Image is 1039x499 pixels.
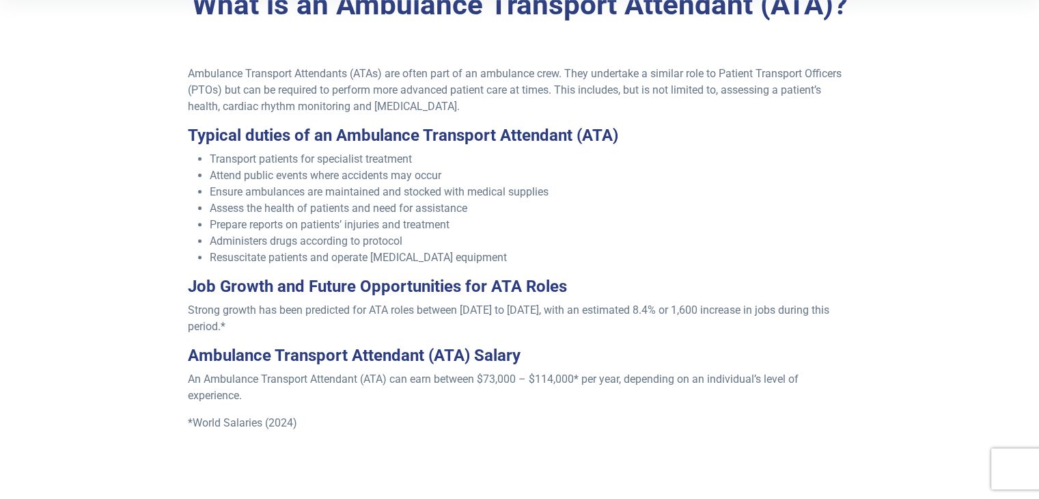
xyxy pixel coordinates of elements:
p: *World Salaries (2024) [188,415,851,431]
p: Ambulance Transport Attendants (ATAs) are often part of an ambulance crew. They undertake a simil... [188,66,851,115]
h3: Ambulance Transport Attendant (ATA) Salary [188,346,851,366]
li: Resuscitate patients and operate [MEDICAL_DATA] equipment [210,249,851,266]
li: Transport patients for specialist treatment [210,151,851,167]
li: Ensure ambulances are maintained and stocked with medical supplies [210,184,851,200]
li: Assess the health of patients and need for assistance [210,200,851,217]
li: Administers drugs according to protocol [210,233,851,249]
li: Attend public events where accidents may occur [210,167,851,184]
h3: Job Growth and Future Opportunities for ATA Roles [188,277,851,297]
h3: Typical duties of an Ambulance Transport Attendant (ATA) [188,126,851,146]
li: Prepare reports on patients’ injuries and treatment [210,217,851,233]
p: An Ambulance Transport Attendant (ATA) can earn between $73,000 – $114,000* per year, depending o... [188,371,851,404]
p: Strong growth has been predicted for ATA roles between [DATE] to [DATE], with an estimated 8.4% o... [188,302,851,335]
